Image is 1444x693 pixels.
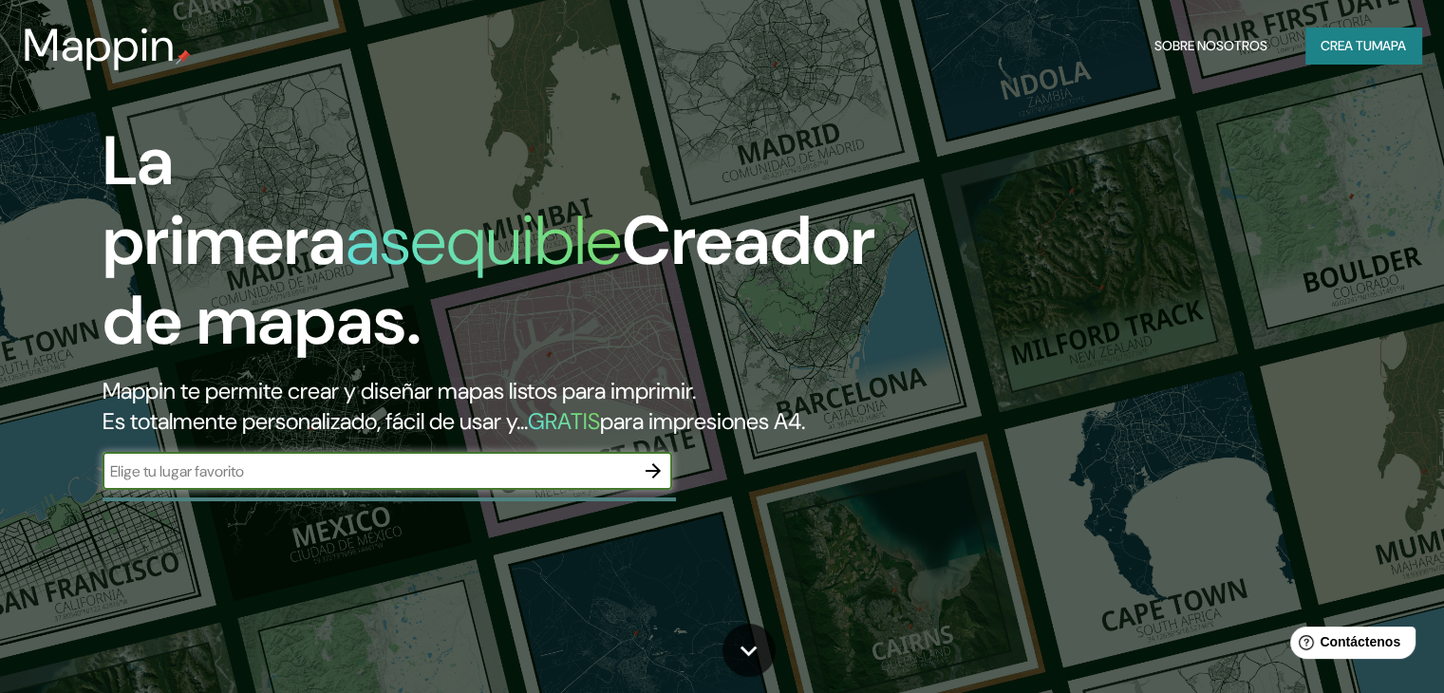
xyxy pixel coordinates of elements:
font: Mappin [23,15,176,75]
iframe: Lanzador de widgets de ayuda [1275,619,1423,672]
font: asequible [346,197,622,285]
font: Mappin te permite crear y diseñar mapas listos para imprimir. [103,376,696,405]
font: para impresiones A4. [600,406,805,436]
img: pin de mapeo [176,49,191,65]
font: Sobre nosotros [1154,37,1267,54]
font: mapa [1372,37,1406,54]
font: Crea tu [1321,37,1372,54]
font: Creador de mapas. [103,197,875,365]
button: Sobre nosotros [1147,28,1275,64]
input: Elige tu lugar favorito [103,460,634,482]
font: La primera [103,117,346,285]
font: Es totalmente personalizado, fácil de usar y... [103,406,528,436]
button: Crea tumapa [1305,28,1421,64]
font: GRATIS [528,406,600,436]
